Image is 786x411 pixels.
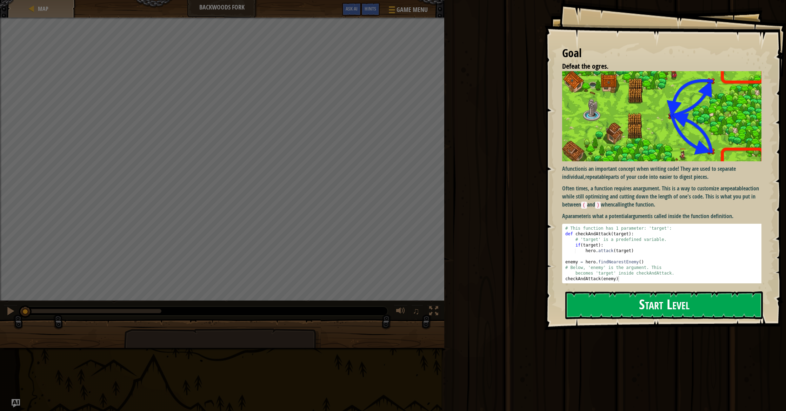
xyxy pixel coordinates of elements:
code: ) [595,202,601,209]
p: Often times, a function requires an . This is a way to customize a action while still optimizing ... [562,184,767,209]
strong: repeatable [723,184,746,192]
strong: function [565,165,584,173]
span: Defeat the ogres. [562,61,608,71]
button: Game Menu [383,3,432,19]
button: Ask AI [342,3,361,16]
button: Start Level [565,291,763,319]
a: Map [36,5,48,13]
strong: parameter [565,212,587,220]
button: Ask AI [12,399,20,407]
button: ♫ [411,305,423,319]
strong: argument [638,184,659,192]
p: A is an important concept when writing code! They are used to separate individual, parts of your ... [562,165,767,181]
strong: repeatable [585,173,608,181]
button: Toggle fullscreen [427,305,441,319]
li: Defeat the ogres. [553,61,760,72]
p: A is what a potential is called inside the function definition. [562,212,767,220]
button: ⌘ + P: Pause [4,305,18,319]
img: Backwoods fork [562,71,767,161]
span: Hints [365,5,376,12]
span: Map [38,5,48,13]
code: ( [581,202,587,209]
span: ♫ [413,306,420,316]
span: Ask AI [346,5,358,12]
button: Adjust volume [394,305,408,319]
span: Game Menu [397,5,428,14]
strong: calling [613,201,627,208]
div: Goal [562,45,761,61]
strong: argument [628,212,649,220]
